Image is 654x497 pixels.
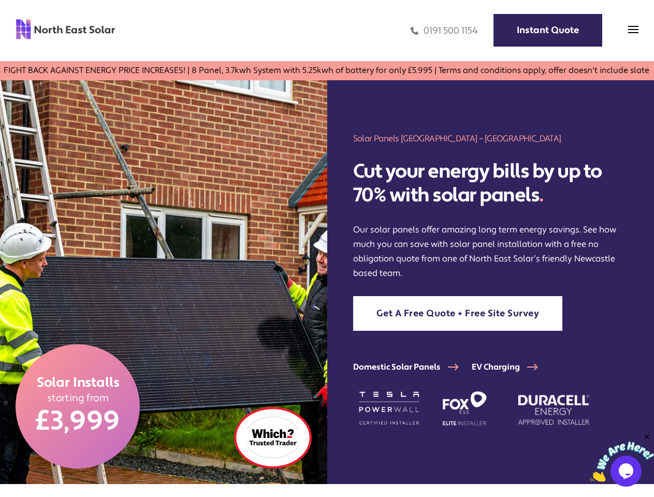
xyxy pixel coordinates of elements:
[353,133,629,144] h1: Solar Panels [GEOGRAPHIC_DATA] – [GEOGRAPHIC_DATA]
[353,296,563,331] a: Get A Free Quote + Free Site Survey
[16,344,140,469] a: Solar Installs starting from £3,999
[353,223,629,281] p: Our solar panels offer amazing long term energy savings. See how much you can save with solar pan...
[493,14,602,47] a: Instant Quote
[411,25,418,37] img: phone icon
[36,374,119,392] span: Solar Installs
[411,25,478,37] a: 0191 500 1154
[16,19,115,40] img: north east solar logo
[353,160,629,207] h2: Cut your energy bills by up to 70% with solar panels
[539,183,543,208] span: .
[590,432,654,481] iframe: chat widget
[234,407,312,469] img: which logo
[47,392,109,405] span: starting from
[353,362,472,372] a: Domestic Solar Panels
[36,404,120,438] span: £3,999
[472,362,551,372] a: EV Charging
[628,24,638,35] img: menu icon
